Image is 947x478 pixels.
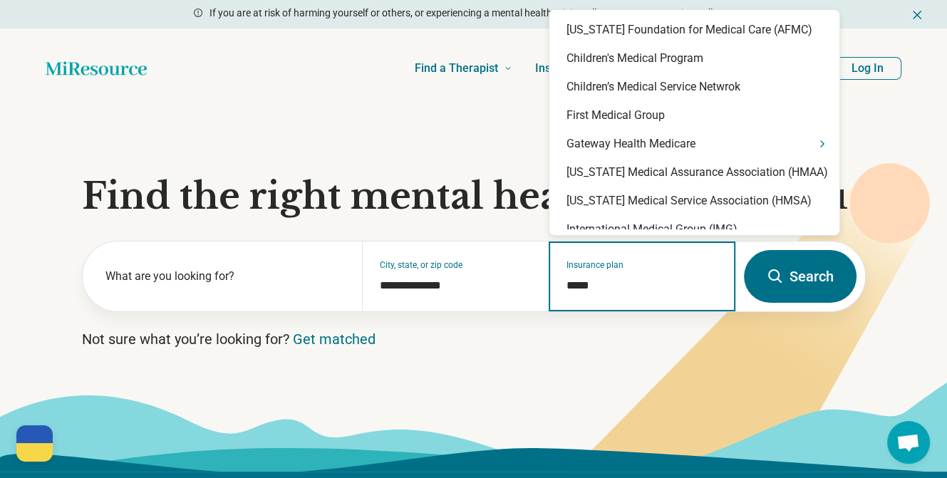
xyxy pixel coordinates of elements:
[549,101,839,130] div: First Medical Group
[209,6,735,21] p: If you are at risk of harming yourself or others, or experiencing a mental health crisis, call 98...
[82,329,866,349] p: Not sure what you’re looking for?
[887,421,930,464] div: Open chat
[744,250,857,303] button: Search
[535,58,586,78] span: Insurance
[549,215,839,244] div: International Medical Group (IMG)
[549,44,839,73] div: Children's Medical Program
[46,54,147,83] a: Home page
[82,175,866,218] h1: Find the right mental health care for you
[549,73,839,101] div: Children’s Medical Service Netwrok
[415,58,498,78] span: Find a Therapist
[549,16,839,229] div: Suggestions
[293,331,376,348] a: Get matched
[549,16,839,44] div: [US_STATE] Foundation for Medical Care (AFMC)
[910,6,924,23] button: Dismiss
[549,130,839,158] div: Gateway Health Medicare
[834,57,901,80] button: Log In
[105,268,346,285] label: What are you looking for?
[549,187,839,215] div: [US_STATE] Medical Service Association (HMSA)
[549,158,839,187] div: [US_STATE] Medical Assurance Association (HMAA)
